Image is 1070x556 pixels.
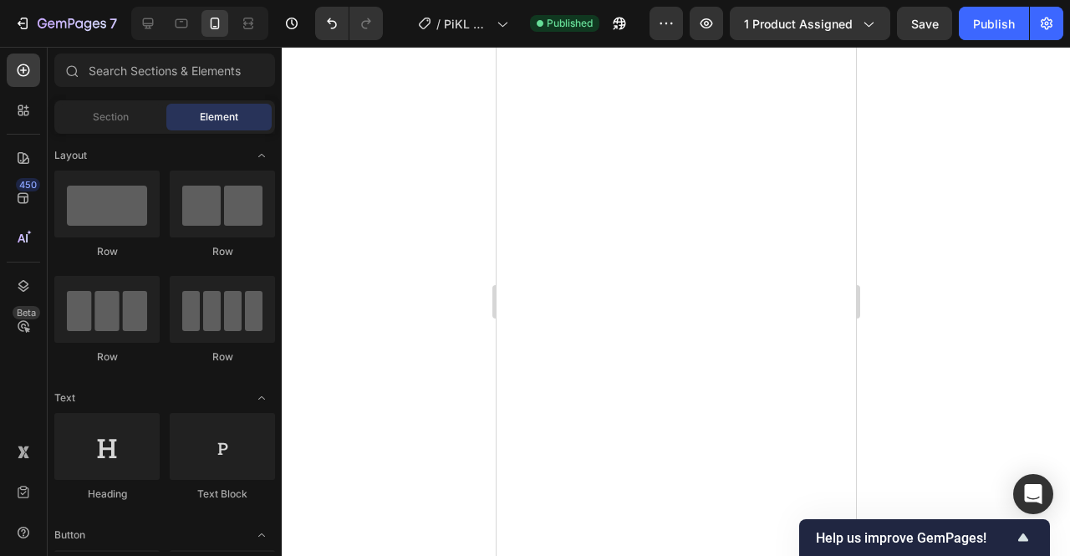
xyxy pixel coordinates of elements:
button: Publish [959,7,1029,40]
span: Toggle open [248,522,275,548]
span: Section [93,110,129,125]
div: Undo/Redo [315,7,383,40]
div: Row [54,349,160,365]
span: Published [547,16,593,31]
span: Help us improve GemPages! [816,530,1013,546]
span: Toggle open [248,385,275,411]
span: Button [54,528,85,543]
span: Save [911,17,939,31]
span: Layout [54,148,87,163]
div: Publish [973,15,1015,33]
div: Row [170,349,275,365]
span: Toggle open [248,142,275,169]
span: 1 product assigned [744,15,853,33]
div: Open Intercom Messenger [1013,474,1053,514]
div: Row [170,244,275,259]
iframe: Design area [497,47,856,556]
button: Show survey - Help us improve GemPages! [816,528,1033,548]
button: Save [897,7,952,40]
span: / [436,15,441,33]
input: Search Sections & Elements [54,54,275,87]
span: PiKL Pre [444,15,490,33]
div: 450 [16,178,40,191]
p: 7 [110,13,117,33]
button: 7 [7,7,125,40]
div: Row [54,244,160,259]
div: Beta [13,306,40,319]
button: 1 product assigned [730,7,890,40]
span: Element [200,110,238,125]
span: Text [54,390,75,406]
div: Text Block [170,487,275,502]
div: Heading [54,487,160,502]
